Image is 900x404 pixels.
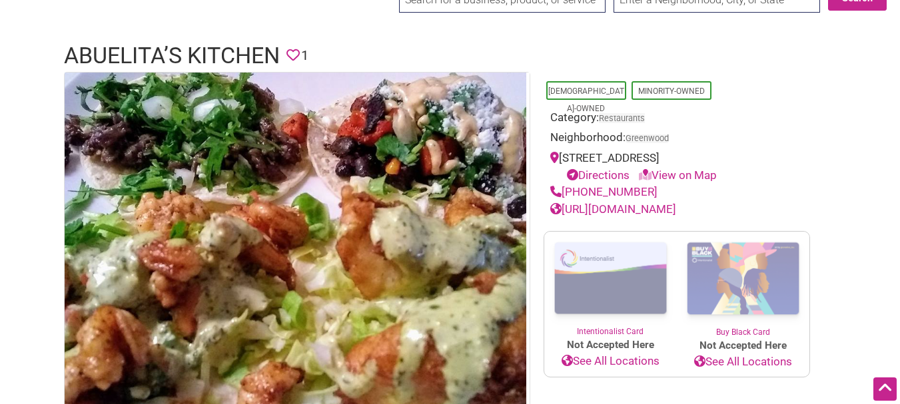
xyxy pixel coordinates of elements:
[544,337,677,353] span: Not Accepted Here
[550,109,803,130] div: Category:
[677,353,809,371] a: See All Locations
[677,232,809,338] a: Buy Black Card
[544,232,677,337] a: Intentionalist Card
[599,113,645,123] a: Restaurants
[567,168,630,182] a: Directions
[544,232,677,325] img: Intentionalist Card
[626,134,669,143] span: Greenwood
[550,202,676,216] a: [URL][DOMAIN_NAME]
[544,353,677,370] a: See All Locations
[638,87,705,96] a: Minority-Owned
[301,45,308,66] span: 1
[550,185,658,198] a: [PHONE_NUMBER]
[548,87,624,113] a: [DEMOGRAPHIC_DATA]-Owned
[550,150,803,184] div: [STREET_ADDRESS]
[550,129,803,150] div: Neighborhood:
[677,338,809,353] span: Not Accepted Here
[677,232,809,326] img: Buy Black Card
[64,40,280,72] h1: Abuelita’s Kitchen
[639,168,717,182] a: View on Map
[873,377,897,401] div: Scroll Back to Top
